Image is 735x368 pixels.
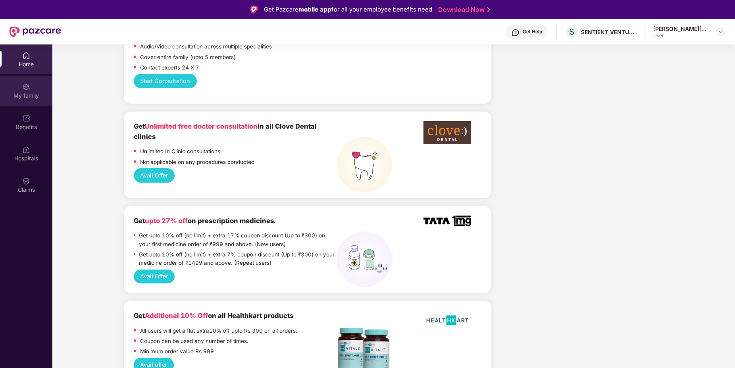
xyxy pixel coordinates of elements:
span: Unlimited free doctor consultation [145,122,258,130]
div: User [653,33,709,39]
div: Get Pazcare for all your employee benefits need [264,5,432,14]
p: Contact experts 24 X 7 [140,64,199,72]
img: svg+xml;base64,PHN2ZyBpZD0iSGVscC0zMngzMiIgeG1sbnM9Imh0dHA6Ly93d3cudzMub3JnLzIwMDAvc3ZnIiB3aWR0aD... [512,29,520,37]
button: Avail Offer [134,270,175,284]
img: svg+xml;base64,PHN2ZyBpZD0iRHJvcGRvd24tMzJ4MzIiIHhtbG5zPSJodHRwOi8vd3d3LnczLm9yZy8yMDAwL3N2ZyIgd2... [718,29,724,35]
p: Get upto 10% off (no limit) + extra 17% coupon discount (Up to ₹300) on your first medicine order... [139,231,337,249]
div: [PERSON_NAME][DEMOGRAPHIC_DATA] A [653,25,709,33]
img: Logo [250,6,258,13]
img: svg+xml;base64,PHN2ZyBpZD0iSG9tZSIgeG1sbnM9Imh0dHA6Ly93d3cudzMub3JnLzIwMDAvc3ZnIiB3aWR0aD0iMjAiIG... [22,52,30,60]
img: HealthKart-Logo-702x526.png [423,310,471,330]
p: Unlimited In Clinic consultations [140,147,220,156]
img: TATA_1mg_Logo.png [423,216,471,226]
img: teeth%20high.png [337,137,392,193]
img: medicines%20(1).png [337,231,392,287]
img: svg+xml;base64,PHN2ZyBpZD0iQmVuZWZpdHMiIHhtbG5zPSJodHRwOi8vd3d3LnczLm9yZy8yMDAwL3N2ZyIgd2lkdGg9Ij... [22,114,30,122]
button: Start Consultation [134,74,197,88]
p: Coupon can be used any number of times. [140,337,248,345]
img: clove-dental%20png.png [423,121,471,144]
p: Audio/Video consultation across multiple specialities [140,42,272,51]
p: Get upto 10% off (no limit) + extra 7% coupon discount (Up to ₹300) on your medicine order of ₹14... [139,250,337,268]
b: Get in all Clove Dental clinics [134,122,317,141]
p: All users will get a flat extra10% off upto Rs 300 on all orders. [140,327,297,335]
button: Avail Offer [134,168,175,183]
p: Minimum order value Rs 999 [140,347,214,356]
img: Stroke [487,6,490,14]
b: Get on all Healthkart products [134,312,293,320]
img: svg+xml;base64,PHN2ZyB3aWR0aD0iMjAiIGhlaWdodD0iMjAiIHZpZXdCb3g9IjAgMCAyMCAyMCIgZmlsbD0ibm9uZSIgeG... [22,83,30,91]
img: svg+xml;base64,PHN2ZyBpZD0iQ2xhaW0iIHhtbG5zPSJodHRwOi8vd3d3LnczLm9yZy8yMDAwL3N2ZyIgd2lkdGg9IjIwIi... [22,177,30,185]
img: New Pazcare Logo [10,27,61,37]
span: S [569,27,574,37]
p: Cover entire family (upto 5 members) [140,53,236,62]
a: Download Now [438,6,488,14]
div: Get Help [523,29,542,35]
span: upto 27% off [145,217,188,225]
div: SENTIENT VENTURES AND TRADING PRIVATE LIMITED [581,28,637,36]
span: Additional 10% Off [145,312,208,320]
p: Not applicable on any procedures conducted [140,158,254,166]
strong: mobile app [298,6,331,13]
img: svg+xml;base64,PHN2ZyBpZD0iSG9zcGl0YWxzIiB4bWxucz0iaHR0cDovL3d3dy53My5vcmcvMjAwMC9zdmciIHdpZHRoPS... [22,146,30,154]
b: Get on prescription medicines. [134,217,275,225]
